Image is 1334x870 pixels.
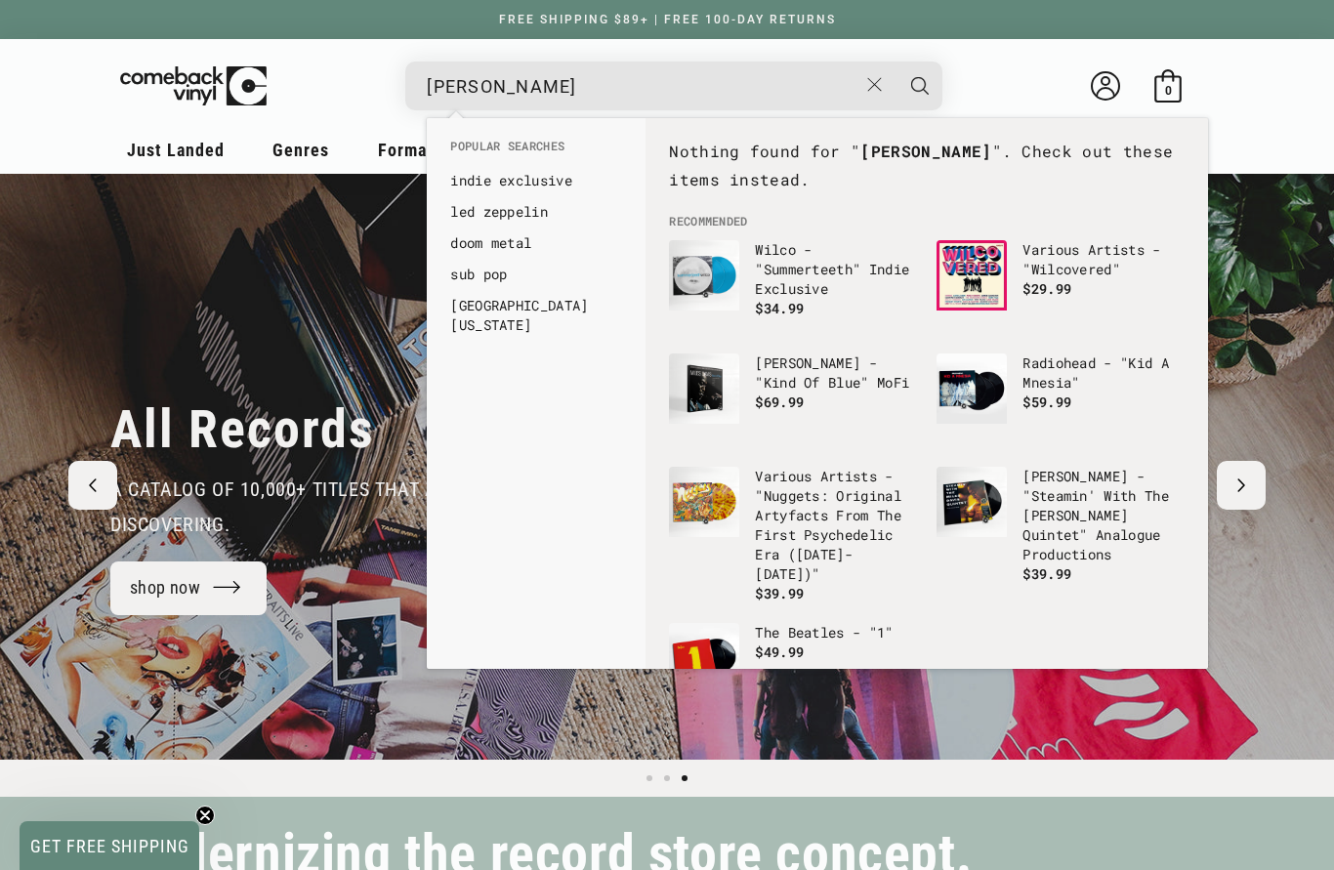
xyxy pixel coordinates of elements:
a: FREE SHIPPING $89+ | FREE 100-DAY RETURNS [479,13,855,26]
div: Popular Searches [427,118,646,351]
a: Wilco - "Summerteeth" Indie Exclusive Wilco - "Summerteeth" Indie Exclusive $34.99 [669,240,917,334]
img: The Beatles - "1" [669,623,739,693]
button: Close teaser [195,806,215,825]
button: Load slide 1 of 3 [641,769,658,787]
span: Just Landed [127,140,225,160]
div: No Results [659,138,1194,214]
li: no_result_suggestions: hotel california [440,290,632,341]
img: Miles Davis - "Steamin' With The Miles Davis Quintet" Analogue Productions [937,467,1007,537]
p: The Beatles - "1" [755,623,917,642]
div: Search [405,62,942,110]
p: Various Artists - "Nuggets: Original Artyfacts From The First Psychedelic Era ([DATE]-[DATE])" [755,467,917,584]
p: Nothing found for " ". Check out these items instead. [669,138,1185,194]
button: Load slide 2 of 3 [658,769,676,787]
li: no_result_suggestions: doom metal [440,228,632,259]
p: Various Artists - "Wilcovered" [1022,240,1185,279]
a: Various Artists - "Wilcovered" Various Artists - "Wilcovered" $29.99 [937,240,1185,334]
span: $34.99 [755,299,804,317]
a: doom metal [450,233,622,253]
li: no_result_suggestions: indie exclusive [440,165,632,196]
li: no_result_suggestions: led zeppelin [440,196,632,228]
p: [PERSON_NAME] - "Steamin' With The [PERSON_NAME] Quintet" Analogue Productions [1022,467,1185,564]
img: Various Artists - "Nuggets: Original Artyfacts From The First Psychedelic Era (1965-1968)" [669,467,739,537]
li: no_result_products: Various Artists - "Nuggets: Original Artyfacts From The First Psychedelic Era... [659,457,927,613]
div: Recommended [646,118,1208,669]
li: no_result_products: Miles Davis - "Steamin' With The Miles Davis Quintet" Analogue Productions [927,457,1194,594]
a: Various Artists - "Nuggets: Original Artyfacts From The First Psychedelic Era (1965-1968)" Variou... [669,467,917,603]
li: Popular Searches [440,138,632,165]
a: Radiohead - "Kid A Mnesia" Radiohead - "Kid A Mnesia" $59.99 [937,353,1185,447]
span: 0 [1165,83,1172,98]
div: GET FREE SHIPPINGClose teaser [20,821,199,870]
input: When autocomplete results are available use up and down arrows to review and enter to select [427,66,857,106]
li: no_result_products: The Beatles - "1" [659,613,927,726]
li: no_result_products: Miles Davis - "Kind Of Blue" MoFi [659,344,927,457]
a: led zeppelin [450,202,622,222]
strong: [PERSON_NAME] [860,141,991,161]
a: [GEOGRAPHIC_DATA][US_STATE] [450,296,622,335]
a: indie exclusive [450,171,622,190]
li: Recommended [659,213,1194,230]
button: Close [857,63,894,106]
p: [PERSON_NAME] - "Kind Of Blue" MoFi [755,353,917,393]
img: Wilco - "Summerteeth" Indie Exclusive [669,240,739,311]
span: $49.99 [755,642,804,661]
span: Genres [272,140,329,160]
button: Load slide 3 of 3 [676,769,693,787]
span: $59.99 [1022,393,1071,411]
a: sub pop [450,265,622,284]
a: The Beatles - "1" The Beatles - "1" $49.99 [669,623,917,717]
li: no_result_products: Wilco - "Summerteeth" Indie Exclusive [659,230,927,344]
span: a catalog of 10,000+ Titles that are all worth discovering. [110,477,563,536]
li: no_result_suggestions: sub pop [440,259,632,290]
img: Radiohead - "Kid A Mnesia" [937,353,1007,424]
p: Radiohead - "Kid A Mnesia" [1022,353,1185,393]
a: Miles Davis - "Steamin' With The Miles Davis Quintet" Analogue Productions [PERSON_NAME] - "Steam... [937,467,1185,584]
span: Formats [378,140,442,160]
span: $29.99 [1022,279,1071,298]
img: Various Artists - "Wilcovered" [937,240,1007,311]
span: $39.99 [1022,564,1071,583]
li: no_result_products: Radiohead - "Kid A Mnesia" [927,344,1194,457]
li: no_result_products: Various Artists - "Wilcovered" [927,230,1194,344]
span: $69.99 [755,393,804,411]
h2: All Records [110,397,375,462]
a: Miles Davis - "Kind Of Blue" MoFi [PERSON_NAME] - "Kind Of Blue" MoFi $69.99 [669,353,917,447]
span: GET FREE SHIPPING [30,836,189,856]
button: Search [896,62,944,110]
span: $39.99 [755,584,804,602]
a: shop now [110,561,267,615]
p: Wilco - "Summerteeth" Indie Exclusive [755,240,917,299]
img: Miles Davis - "Kind Of Blue" MoFi [669,353,739,424]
